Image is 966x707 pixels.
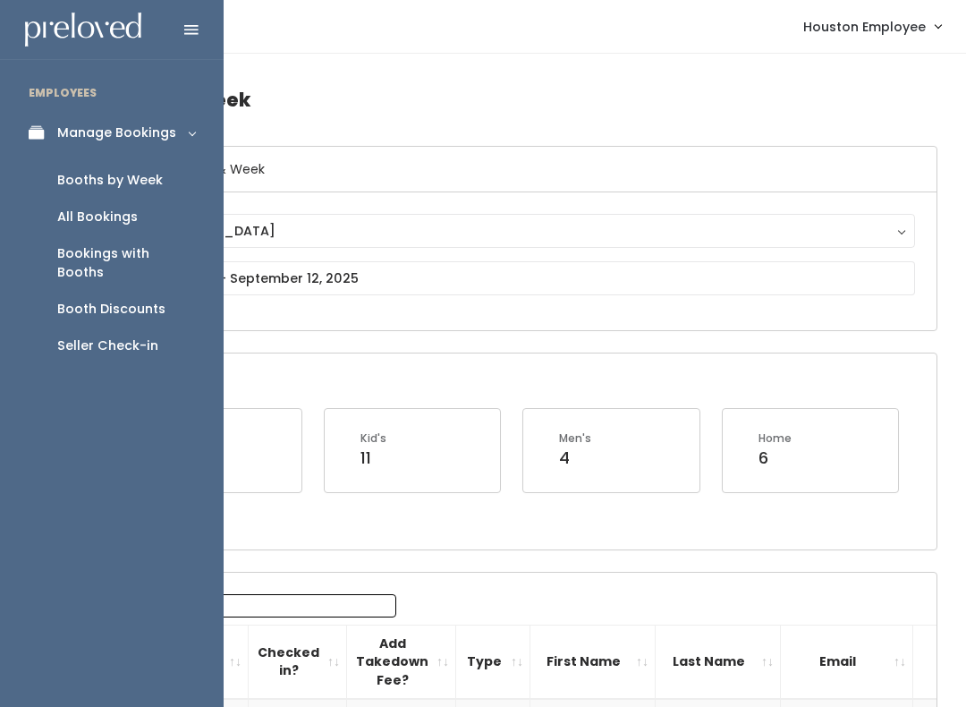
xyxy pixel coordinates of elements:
[57,244,195,282] div: Bookings with Booths
[559,430,591,447] div: Men's
[347,625,456,699] th: Add Takedown Fee?: activate to sort column ascending
[114,261,915,295] input: September 6 - September 12, 2025
[57,336,158,355] div: Seller Check-in
[114,214,915,248] button: [GEOGRAPHIC_DATA]
[168,594,396,618] input: Search:
[803,17,926,37] span: Houston Employee
[57,171,163,190] div: Booths by Week
[456,625,530,699] th: Type: activate to sort column ascending
[57,300,165,319] div: Booth Discounts
[758,430,792,447] div: Home
[530,625,656,699] th: First Name: activate to sort column ascending
[559,447,591,470] div: 4
[360,447,386,470] div: 11
[781,625,913,699] th: Email: activate to sort column ascending
[249,625,347,699] th: Checked in?: activate to sort column ascending
[91,75,937,124] h4: Booths by Week
[103,594,396,618] label: Search:
[25,13,141,47] img: preloved logo
[92,147,936,192] h6: Select Location & Week
[57,208,138,226] div: All Bookings
[360,430,386,447] div: Kid's
[656,625,781,699] th: Last Name: activate to sort column ascending
[57,124,176,142] div: Manage Bookings
[758,447,792,470] div: 6
[785,7,959,46] a: Houston Employee
[131,221,898,241] div: [GEOGRAPHIC_DATA]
